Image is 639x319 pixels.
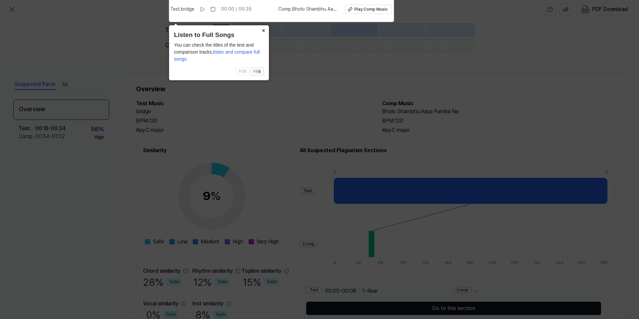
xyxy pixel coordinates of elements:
button: 다음 [251,68,264,76]
span: Test . bridge [170,6,194,13]
button: Close [258,25,269,35]
div: You can check the titles of the test and comparison tracks, [174,42,264,63]
span: Comp . Bholo Shambhu Aayo Parnba Ne [278,6,337,13]
div: 00:00 / 00:35 [221,6,252,13]
button: Play Comp Music [345,5,392,14]
div: Play Comp Music [354,7,388,12]
span: listen and compare full songs. [174,49,260,62]
header: Listen to Full Songs [174,30,264,40]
